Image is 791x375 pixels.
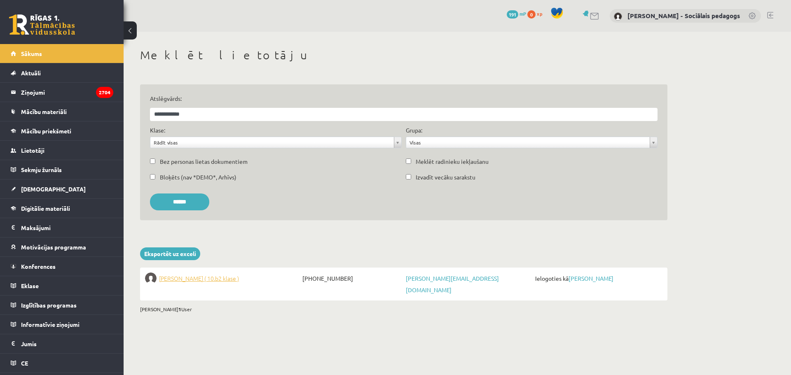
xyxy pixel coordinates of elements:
span: Ielogoties kā [533,273,662,284]
span: [PERSON_NAME] ( 10.b2 klase ) [159,273,239,284]
a: Aktuāli [11,63,113,82]
span: Motivācijas programma [21,243,86,251]
span: Konferences [21,263,56,270]
legend: Maksājumi [21,218,113,237]
label: Izvadīt vecāku sarakstu [416,173,475,182]
a: 191 mP [507,10,526,17]
span: xp [537,10,542,17]
span: Informatīvie ziņojumi [21,321,80,328]
a: 0 xp [527,10,546,17]
span: 0 [527,10,536,19]
span: 191 [507,10,518,19]
a: Sākums [11,44,113,63]
a: Mācību materiāli [11,102,113,121]
img: Dagnija Gaubšteina - Sociālais pedagogs [614,12,622,21]
a: Informatīvie ziņojumi [11,315,113,334]
a: [DEMOGRAPHIC_DATA] [11,179,113,198]
span: [PHONE_NUMBER] [300,273,404,284]
a: Maksājumi [11,218,113,237]
a: Ziņojumi2704 [11,83,113,102]
a: [PERSON_NAME] [569,275,613,282]
legend: Ziņojumi [21,83,113,102]
a: Visas [406,137,657,148]
label: Meklēt radinieku iekļaušanu [416,157,489,166]
label: Bloķēts (nav *DEMO*, Arhīvs) [160,173,236,182]
a: Izglītības programas [11,296,113,314]
i: 2704 [96,87,113,98]
a: Eksportēt uz exceli [140,247,200,260]
span: Jumis [21,340,37,347]
a: Eklase [11,276,113,295]
b: 1 [178,306,181,312]
a: Mācību priekšmeti [11,121,113,140]
span: Mācību materiāli [21,108,67,115]
span: Sekmju žurnāls [21,166,62,173]
a: CE [11,354,113,373]
span: Eklase [21,282,39,289]
a: Sekmju žurnāls [11,160,113,179]
a: Lietotāji [11,141,113,160]
label: Klase: [150,126,165,135]
span: CE [21,359,28,367]
label: Atslēgvārds: [150,94,658,103]
a: [PERSON_NAME][EMAIL_ADDRESS][DOMAIN_NAME] [406,275,499,293]
a: Rīgas 1. Tālmācības vidusskola [9,14,75,35]
a: Rādīt visas [150,137,401,148]
a: [PERSON_NAME] - Sociālais pedagogs [627,12,740,20]
a: Motivācijas programma [11,238,113,256]
span: mP [520,10,526,17]
a: [PERSON_NAME] ( 10.b2 klase ) [145,273,300,284]
a: Digitālie materiāli [11,199,113,218]
span: Aktuāli [21,69,41,77]
h1: Meklēt lietotāju [140,48,667,62]
span: Visas [410,137,646,148]
a: Jumis [11,334,113,353]
span: Izglītības programas [21,301,77,309]
label: Grupa: [406,126,422,135]
span: Sākums [21,50,42,57]
img: Ingus Riciks [145,273,157,284]
span: Lietotāji [21,147,44,154]
div: [PERSON_NAME] User [140,305,667,313]
span: Rādīt visas [154,137,391,148]
span: Mācību priekšmeti [21,127,71,135]
label: Bez personas lietas dokumentiem [160,157,248,166]
a: Konferences [11,257,113,276]
span: Digitālie materiāli [21,205,70,212]
span: [DEMOGRAPHIC_DATA] [21,185,86,193]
